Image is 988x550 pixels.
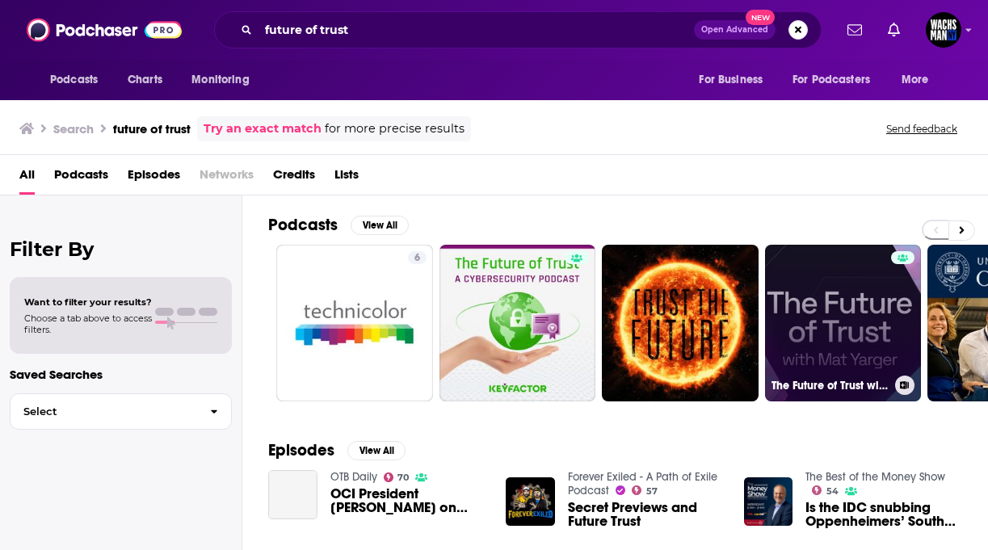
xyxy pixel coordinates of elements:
span: Select [11,406,197,417]
span: Want to filter your results? [24,296,152,308]
span: for more precise results [325,120,465,138]
a: Lists [334,162,359,195]
a: Show notifications dropdown [841,16,868,44]
button: Open AdvancedNew [694,20,776,40]
a: 57 [632,485,658,495]
a: Podcasts [54,162,108,195]
span: Charts [128,69,162,91]
span: Monitoring [191,69,249,91]
span: More [902,69,929,91]
a: Try an exact match [204,120,322,138]
h2: Filter By [10,237,232,261]
h3: future of trust [113,121,191,136]
span: New [746,10,775,25]
img: Is the IDC snubbing Oppenheimers’ South African Future Trust 2024 Summit? [744,477,793,527]
a: EpisodesView All [268,440,406,460]
button: open menu [687,65,783,95]
a: 6 [276,245,433,401]
p: Saved Searches [10,367,232,382]
span: Open Advanced [701,26,768,34]
span: OCI President [PERSON_NAME] on [PERSON_NAME], OCI Future & Trust [330,487,487,514]
div: Search podcasts, credits, & more... [214,11,822,48]
a: 6 [408,251,427,264]
button: View All [351,216,409,235]
img: Secret Previews and Future Trust [506,477,555,527]
a: 54 [812,485,839,495]
a: Forever Exiled - A Path of Exile Podcast [568,470,717,498]
button: open menu [782,65,893,95]
input: Search podcasts, credits, & more... [259,17,694,43]
img: Podchaser - Follow, Share and Rate Podcasts [27,15,182,45]
span: For Business [699,69,763,91]
h2: Episodes [268,440,334,460]
span: Networks [200,162,254,195]
a: PodcastsView All [268,215,409,235]
button: Show profile menu [926,12,961,48]
a: Credits [273,162,315,195]
a: 70 [384,472,410,482]
a: OCI President Sarah Keane on Hickey, OCI Future & Trust [268,470,317,519]
button: Select [10,393,232,430]
a: Is the IDC snubbing Oppenheimers’ South African Future Trust 2024 Summit? [805,501,962,528]
a: Show notifications dropdown [881,16,906,44]
h2: Podcasts [268,215,338,235]
button: open menu [180,65,270,95]
h3: The Future of Trust with [PERSON_NAME] [771,379,889,393]
span: Podcasts [50,69,98,91]
span: 57 [646,488,658,495]
button: open menu [39,65,119,95]
h3: Search [53,121,94,136]
button: Send feedback [881,122,962,136]
button: View All [347,441,406,460]
a: The Future of Trust with [PERSON_NAME] [765,245,922,401]
a: OTB Daily [330,470,377,484]
span: 70 [397,474,409,481]
span: 54 [826,488,839,495]
span: For Podcasters [793,69,870,91]
img: User Profile [926,12,961,48]
button: open menu [890,65,949,95]
a: All [19,162,35,195]
a: OCI President Sarah Keane on Hickey, OCI Future & Trust [330,487,487,514]
span: Choose a tab above to access filters. [24,313,152,335]
a: Episodes [128,162,180,195]
span: 6 [414,250,420,267]
span: Logged in as WachsmanNY [926,12,961,48]
a: Charts [117,65,172,95]
a: The Best of the Money Show [805,470,945,484]
a: Secret Previews and Future Trust [568,501,725,528]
